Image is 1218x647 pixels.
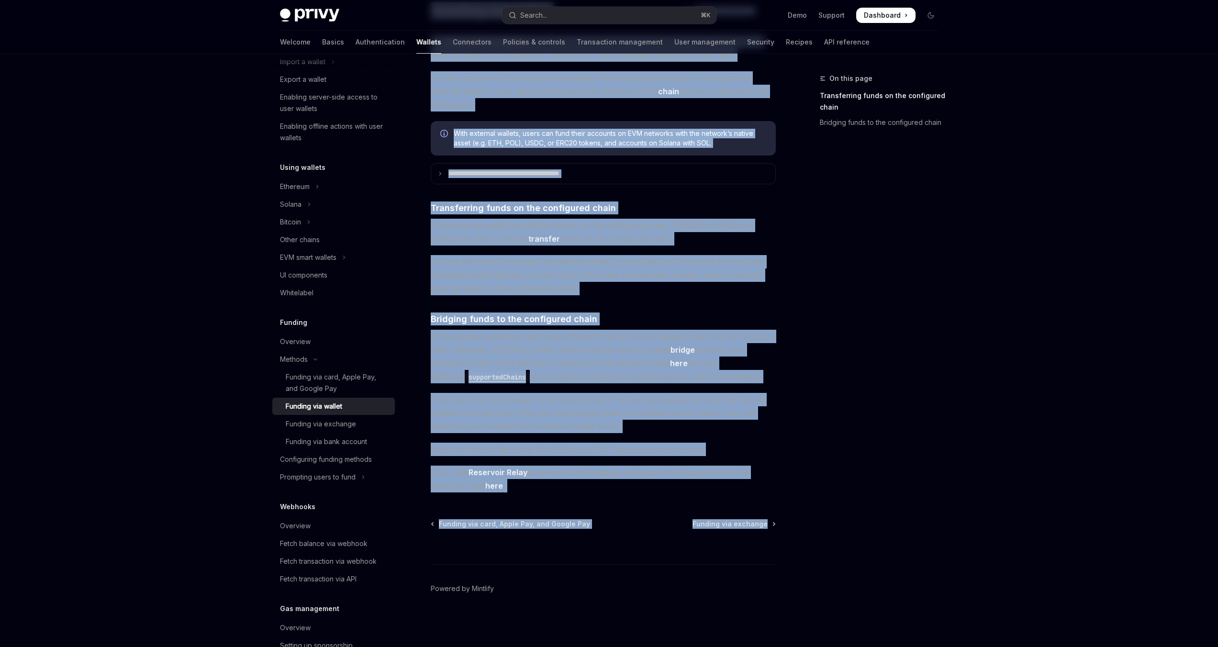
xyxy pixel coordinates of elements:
a: chain [658,87,679,97]
div: UI components [280,269,327,281]
a: Policies & controls [503,31,565,54]
div: Enabling server-side access to user wallets [280,91,389,114]
a: Enabling offline actions with user wallets [272,118,395,146]
div: Funding via wallet [286,401,342,412]
h5: Gas management [280,603,339,614]
code: supportedChains [465,372,530,382]
button: Toggle Ethereum section [272,178,395,195]
span: If the external wallet has sufficient funds on the configured chain, [PERSON_NAME] will prompt th... [431,219,776,245]
a: User management [674,31,736,54]
a: Funding via bank account [272,433,395,450]
a: Reservoir Relay [469,468,527,478]
span: Users can also bridge funds from Solana to EVM networks and vice versa. [431,443,776,456]
a: Demo [788,11,807,20]
div: Other chains [280,234,320,245]
a: Funding via card, Apple Pay, and Google Pay [432,519,590,529]
div: Bitcoin [280,216,301,228]
a: Basics [322,31,344,54]
div: Overview [280,520,311,532]
span: If a user chooses to fund via external wallet, Privy will prompt the user to connect their extern... [431,71,776,112]
a: Configuring funding methods [272,451,395,468]
a: Funding via exchange [272,415,395,433]
a: Other chains [272,231,395,248]
a: Security [747,31,774,54]
a: Enabling server-side access to user wallets [272,89,395,117]
div: Overview [280,336,311,347]
strong: transfer [528,234,560,244]
a: Support [818,11,845,20]
div: EVM smart wallets [280,252,336,263]
button: Toggle Prompting users to fund section [272,469,395,486]
a: Welcome [280,31,311,54]
a: here [670,358,688,368]
div: Funding via card, Apple Pay, and Google Pay [286,371,389,394]
h5: Webhooks [280,501,315,513]
span: With external wallets, users can fund their accounts on EVM networks with the network’s native as... [454,129,766,148]
span: Transferring funds on the configured chain [431,201,616,214]
a: here [485,481,503,491]
button: Open search [502,7,716,24]
button: Toggle Methods section [272,351,395,368]
a: Funding via exchange [693,519,775,529]
div: Export a wallet [280,74,326,85]
div: Fetch balance via webhook [280,538,368,549]
span: ⌘ K [701,11,711,19]
span: Dashboard [864,11,901,20]
strong: bridge [670,345,695,355]
a: Fetch transaction via webhook [272,553,395,570]
h5: Using wallets [280,162,325,173]
div: Funding via bank account [286,436,367,447]
img: dark logo [280,9,339,22]
button: Toggle Bitcoin section [272,213,395,231]
span: Privy uses to power instant bridging, and supports bridging funds to the networks listed . [431,466,776,492]
a: Overview [272,333,395,350]
span: On this page [829,73,872,84]
div: Overview [280,622,311,634]
div: Solana [280,199,302,210]
span: Funding via exchange [693,519,768,529]
a: Fetch transaction via API [272,570,395,588]
a: UI components [272,267,395,284]
div: Fetch transaction via webhook [280,556,377,567]
button: Toggle dark mode [923,8,939,23]
span: Bridging funds to the configured chain [431,312,597,325]
a: Powered by Mintlify [431,584,494,593]
div: Enabling offline actions with user wallets [280,121,389,144]
svg: Info [440,130,450,139]
button: Toggle EVM smart wallets section [272,249,395,266]
span: If users don’t want to connect an external wallet, Privy will also give the users to copy their e... [431,255,776,295]
div: Search... [520,10,547,21]
a: Whitelabel [272,284,395,301]
span: If the user only has enough funds on one chain, Privy will automatically prompt the user to bridg... [431,393,776,433]
span: If the external wallet does not have sufficient funds on the configured chain, but has funds on o... [431,330,776,383]
a: Wallets [416,31,441,54]
div: Methods [280,354,308,365]
a: Transferring funds on the configured chain [820,88,946,115]
a: supportedChains [465,372,530,381]
a: Overview [272,517,395,535]
a: Transaction management [577,31,663,54]
a: Export a wallet [272,71,395,88]
a: Fetch balance via webhook [272,535,395,552]
a: Authentication [356,31,405,54]
a: Dashboard [856,8,916,23]
span: Funding via card, Apple Pay, and Google Pay [439,519,590,529]
div: Whitelabel [280,287,313,299]
div: Funding via exchange [286,418,356,430]
div: Ethereum [280,181,310,192]
a: Overview [272,619,395,636]
a: Funding via card, Apple Pay, and Google Pay [272,368,395,397]
div: Configuring funding methods [280,454,372,465]
a: Recipes [786,31,813,54]
a: Bridging funds to the configured chain [820,115,946,130]
div: Fetch transaction via API [280,573,357,585]
a: API reference [824,31,870,54]
a: Funding via wallet [272,398,395,415]
div: Prompting users to fund [280,471,356,483]
h5: Funding [280,317,307,328]
a: Connectors [453,31,492,54]
button: Toggle Solana section [272,196,395,213]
